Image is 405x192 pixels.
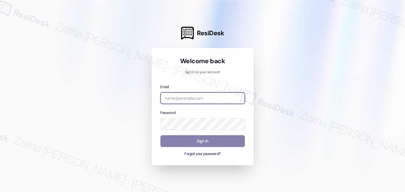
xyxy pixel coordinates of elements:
[160,135,245,147] button: Sign In
[197,29,224,37] span: ResiDesk
[160,57,245,65] h1: Welcome back
[160,110,176,115] label: Password
[160,84,169,89] label: Email
[160,151,245,157] button: Forgot your password?
[160,92,245,104] input: name@example.com
[160,70,245,75] p: Sign in to your account
[181,27,194,39] img: ResiDesk Logo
